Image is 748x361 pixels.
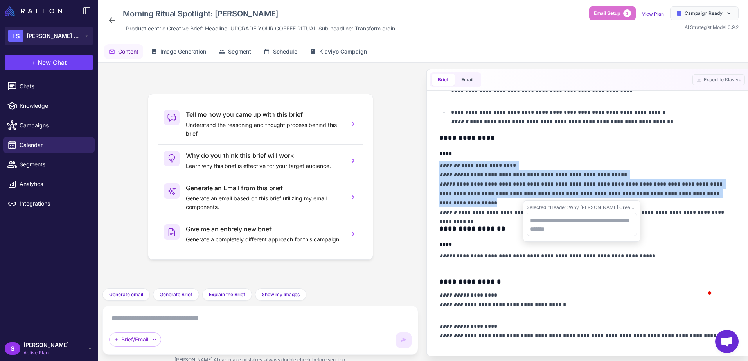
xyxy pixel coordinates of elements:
span: Schedule [273,47,297,56]
button: +New Chat [5,55,93,70]
button: Klaviyo Campaign [305,44,372,59]
button: Export to Klaviyo [692,74,745,85]
span: Chats [20,82,88,91]
span: Image Generation [160,47,206,56]
button: Brief [432,74,455,86]
p: Generate an email based on this brief utilizing my email components. [186,194,343,211]
span: [PERSON_NAME] [23,341,69,349]
button: Explain the Brief [202,288,252,301]
p: Learn why this brief is effective for your target audience. [186,162,343,170]
span: Generate Brief [160,291,192,298]
button: Email [455,74,480,86]
span: Active Plan [23,349,69,356]
span: Product centric Creative Brief: Headline: UPGRADE YOUR COFFEE RITUAL Sub headline: Transform ordi... [126,24,400,33]
a: Calendar [3,137,95,153]
div: LS [8,30,23,42]
div: Brief/Email [109,332,161,347]
button: Content [104,44,143,59]
span: Segment [228,47,251,56]
button: Schedule [259,44,302,59]
span: [PERSON_NAME] Superfood [27,32,81,40]
span: Explain the Brief [209,291,245,298]
h3: Generate an Email from this brief [186,183,343,193]
a: Campaigns [3,117,95,134]
span: Campaigns [20,121,88,130]
div: "Header: Why [PERSON_NAME] Creamers? Subheader: Because your body deserves better than artificial... [527,204,637,211]
button: Show my Images [255,288,306,301]
a: View Plan [642,11,664,17]
span: Selected: [527,204,548,210]
a: Analytics [3,176,95,192]
span: Calendar [20,141,88,149]
span: Integrations [20,199,88,208]
span: + [32,58,36,67]
img: Raleon Logo [5,6,62,16]
h3: Tell me how you came up with this brief [186,110,343,119]
h3: Give me an entirely new brief [186,224,343,234]
p: Generate a completely different approach for this campaign. [186,235,343,244]
h3: Why do you think this brief will work [186,151,343,160]
a: Chats [3,78,95,95]
button: Generate Brief [153,288,199,301]
a: Integrations [3,195,95,212]
button: LS[PERSON_NAME] Superfood [5,27,93,45]
span: Analytics [20,180,88,188]
div: S [5,342,20,355]
span: New Chat [38,58,67,67]
span: Klaviyo Campaign [319,47,367,56]
span: Campaign Ready [685,10,723,17]
span: Email Setup [594,10,620,17]
span: Show my Images [262,291,300,298]
span: AI Strategist Model 0.9.2 [685,24,739,30]
a: Segments [3,156,95,173]
p: Understand the reasoning and thought process behind this brief. [186,121,343,138]
span: Knowledge [20,102,88,110]
a: Open chat [715,330,739,353]
span: 3 [623,9,631,17]
div: Click to edit description [123,23,403,34]
span: Segments [20,160,88,169]
a: Knowledge [3,98,95,114]
span: Content [118,47,138,56]
button: Image Generation [146,44,211,59]
span: Generate email [109,291,143,298]
button: Email Setup3 [589,6,636,20]
div: Click to edit campaign name [120,6,403,21]
button: Segment [214,44,256,59]
button: Generate email [102,288,150,301]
